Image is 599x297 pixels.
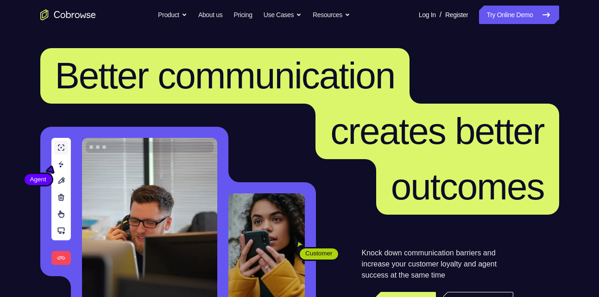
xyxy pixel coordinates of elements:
[40,9,96,20] a: Go to the home page
[158,6,187,24] button: Product
[264,6,302,24] button: Use Cases
[313,6,350,24] button: Resources
[198,6,222,24] a: About us
[55,55,395,96] span: Better communication
[440,9,441,20] span: /
[419,6,436,24] a: Log In
[479,6,559,24] a: Try Online Demo
[330,111,544,152] span: creates better
[233,6,252,24] a: Pricing
[391,166,544,207] span: outcomes
[445,6,468,24] a: Register
[362,247,513,281] p: Knock down communication barriers and increase your customer loyalty and agent success at the sam...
